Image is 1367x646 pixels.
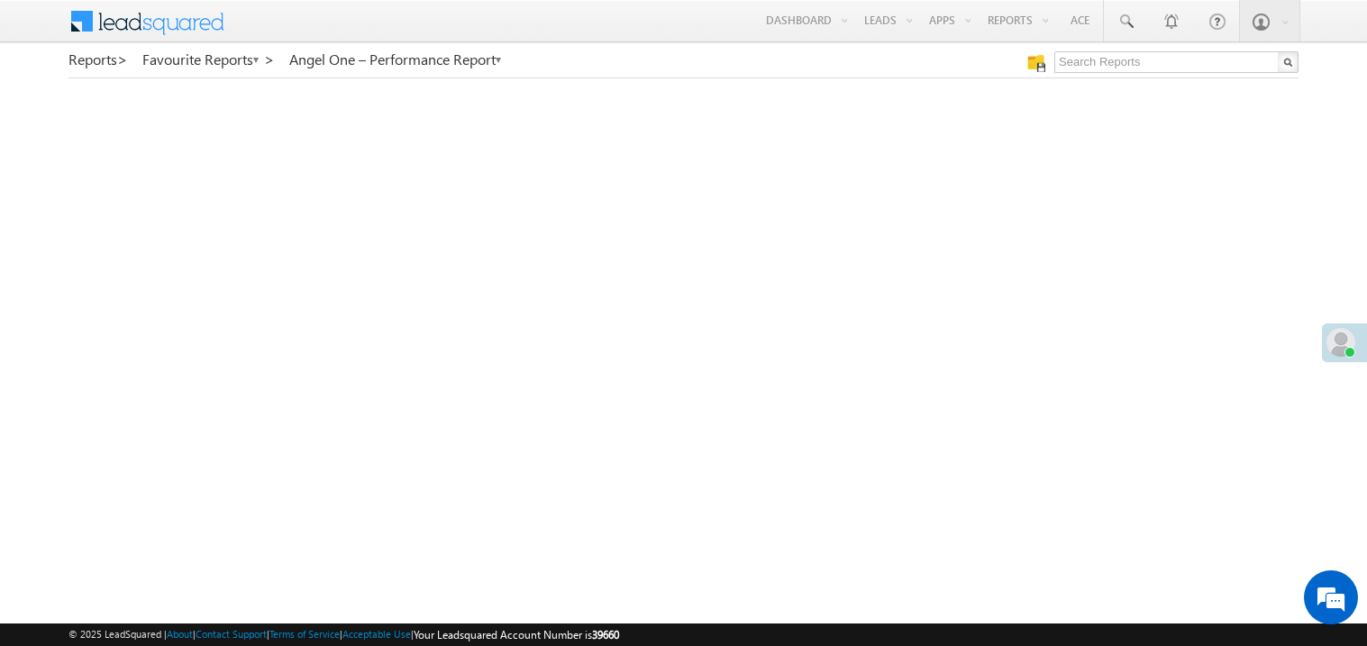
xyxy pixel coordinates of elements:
[264,49,275,69] span: >
[117,49,128,69] span: >
[1054,51,1299,73] input: Search Reports
[142,51,275,68] a: Favourite Reports >
[414,628,619,641] span: Your Leadsquared Account Number is
[342,628,411,640] a: Acceptable Use
[167,628,193,640] a: About
[68,51,128,68] a: Reports>
[68,626,619,643] span: © 2025 LeadSquared | | | | |
[196,628,267,640] a: Contact Support
[1027,54,1045,72] img: Manage all your saved reports!
[269,628,340,640] a: Terms of Service
[289,51,503,68] a: Angel One – Performance Report
[592,628,619,641] span: 39660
